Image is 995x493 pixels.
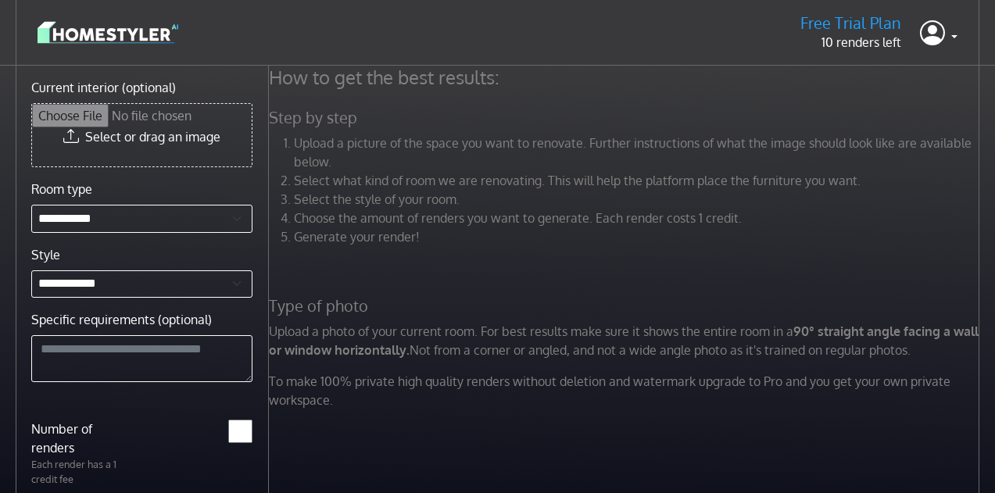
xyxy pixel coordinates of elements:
[294,227,983,246] li: Generate your render!
[31,78,176,97] label: Current interior (optional)
[31,245,60,264] label: Style
[259,296,993,316] h5: Type of photo
[259,322,993,359] p: Upload a photo of your current room. For best results make sure it shows the entire room in a Not...
[22,457,141,487] p: Each render has a 1 credit fee
[259,66,993,89] h4: How to get the best results:
[800,13,901,33] h5: Free Trial Plan
[31,310,212,329] label: Specific requirements (optional)
[38,19,178,46] img: logo-3de290ba35641baa71223ecac5eacb59cb85b4c7fdf211dc9aaecaaee71ea2f8.svg
[294,134,983,171] li: Upload a picture of the space you want to renovate. Further instructions of what the image should...
[294,190,983,209] li: Select the style of your room.
[294,171,983,190] li: Select what kind of room we are renovating. This will help the platform place the furniture you w...
[259,372,993,409] p: To make 100% private high quality renders without deletion and watermark upgrade to Pro and you g...
[800,33,901,52] p: 10 renders left
[294,209,983,227] li: Choose the amount of renders you want to generate. Each render costs 1 credit.
[259,108,993,127] h5: Step by step
[22,420,141,457] label: Number of renders
[31,180,92,198] label: Room type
